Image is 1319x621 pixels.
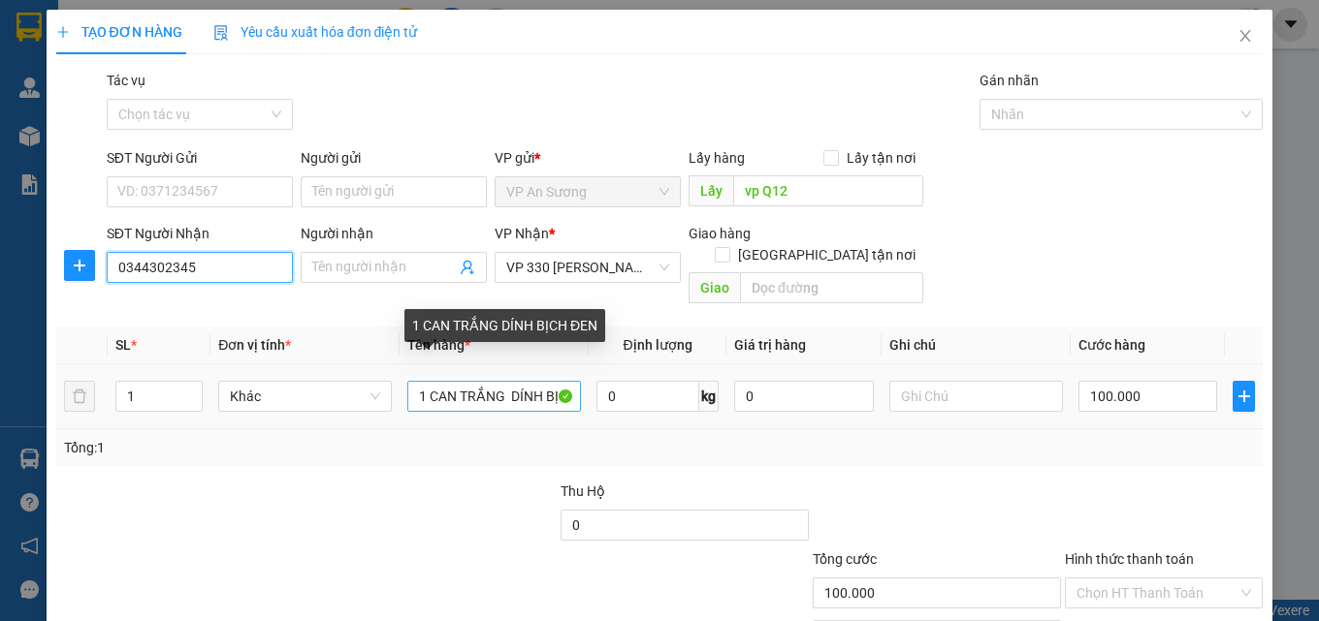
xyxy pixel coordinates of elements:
span: VP 330 Lê Duẫn [506,253,669,282]
div: SĐT Người Nhận [107,223,293,244]
input: 0 [734,381,874,412]
th: Ghi chú [882,326,1071,364]
span: Lấy hàng [689,150,745,166]
img: icon [213,25,229,41]
label: Gán nhãn [980,73,1039,88]
input: Dọc đường [740,272,923,303]
span: Thu Hộ [561,483,605,499]
input: VD: Bàn, Ghế [407,381,581,412]
button: plus [1233,381,1255,412]
span: plus [1234,388,1254,404]
span: Lấy [689,175,733,206]
span: Khác [230,382,380,411]
span: Cước hàng [1078,337,1145,353]
span: Giá trị hàng [734,337,806,353]
span: TẠO ĐƠN HÀNG [56,24,182,40]
div: Người nhận [301,223,487,244]
div: SĐT Người Gửi [107,147,293,169]
span: Giao hàng [689,226,751,241]
span: Yêu cầu xuất hóa đơn điện tử [213,24,418,40]
span: Đơn vị tính [218,337,291,353]
span: Tổng cước [813,551,877,567]
span: Giao [689,272,740,303]
span: SL [115,337,131,353]
input: Ghi Chú [889,381,1063,412]
div: Người gửi [301,147,487,169]
span: Định lượng [624,337,692,353]
span: [GEOGRAPHIC_DATA] tận nơi [730,244,923,265]
div: 1 CAN TRẮNG DÍNH BỊCH ĐEN [404,309,605,342]
span: VP Nhận [495,226,549,241]
span: Lấy tận nơi [839,147,923,169]
span: close [1238,28,1253,44]
span: plus [56,25,70,39]
div: VP gửi [495,147,681,169]
div: Tổng: 1 [64,437,511,458]
button: Close [1218,10,1272,64]
button: delete [64,381,95,412]
span: VP An Sương [506,177,669,206]
button: plus [64,250,95,281]
span: plus [65,258,94,273]
label: Hình thức thanh toán [1065,551,1194,567]
label: Tác vụ [107,73,145,88]
input: Dọc đường [733,175,923,206]
span: user-add [460,260,475,275]
span: kg [699,381,719,412]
